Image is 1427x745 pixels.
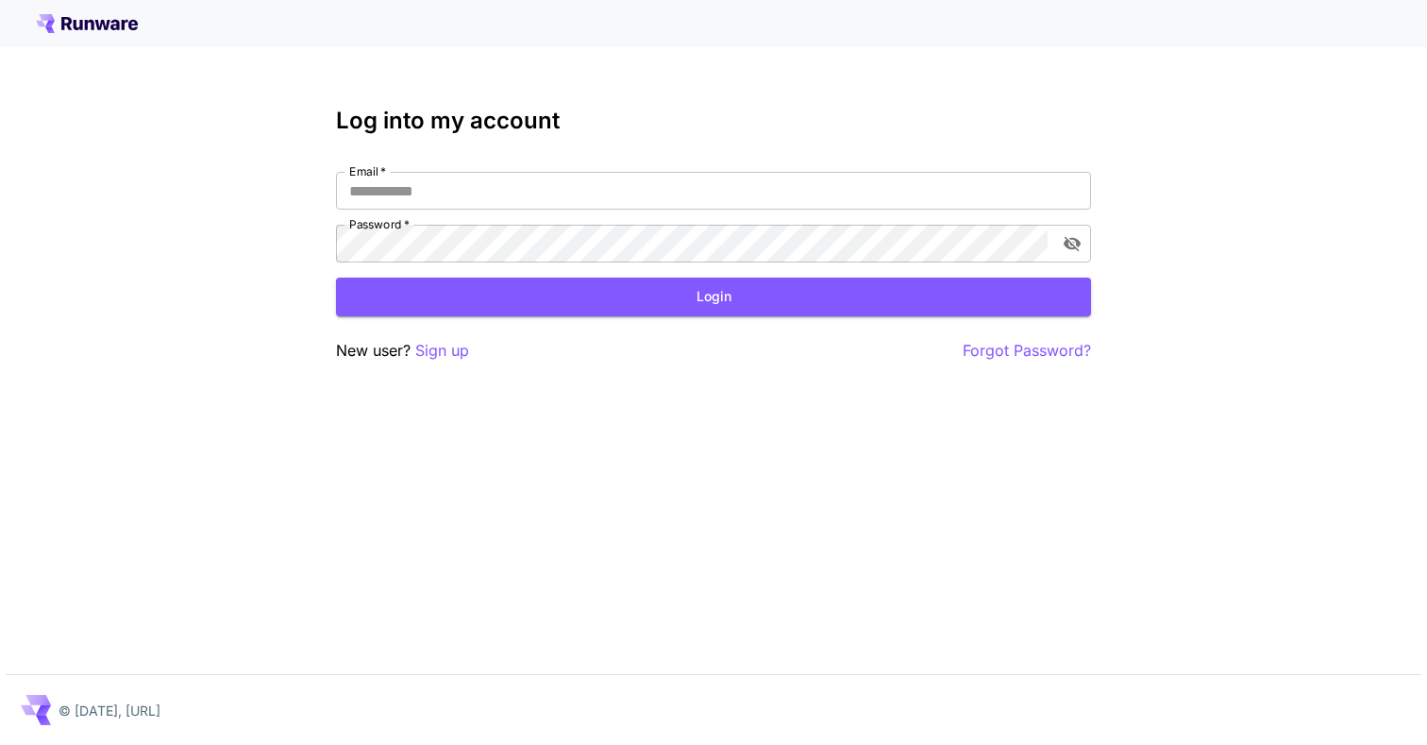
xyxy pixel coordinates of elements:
[349,163,386,179] label: Email
[963,339,1091,363] button: Forgot Password?
[336,278,1091,316] button: Login
[59,701,160,720] p: © [DATE], [URL]
[336,108,1091,134] h3: Log into my account
[1055,227,1089,261] button: toggle password visibility
[349,216,410,232] label: Password
[336,339,469,363] p: New user?
[415,339,469,363] button: Sign up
